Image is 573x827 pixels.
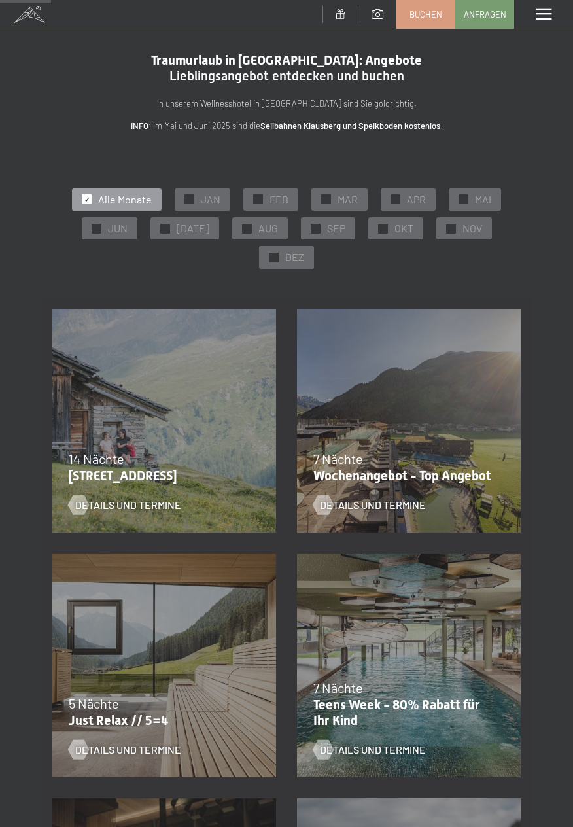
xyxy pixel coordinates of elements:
[69,451,124,466] span: 14 Nächte
[52,97,521,111] p: In unserem Wellnesshotel in [GEOGRAPHIC_DATA] sind Sie goldrichtig.
[69,468,253,484] p: [STREET_ADDRESS]
[98,192,152,207] span: Alle Monate
[394,221,413,236] span: OKT
[151,52,422,68] span: Traumurlaub in [GEOGRAPHIC_DATA]: Angebote
[324,195,329,204] span: ✓
[162,224,167,233] span: ✓
[94,224,99,233] span: ✓
[313,743,426,757] a: Details und Termine
[320,498,426,512] span: Details und Termine
[461,195,466,204] span: ✓
[327,221,345,236] span: SEP
[313,680,363,695] span: 7 Nächte
[256,195,261,204] span: ✓
[69,498,181,512] a: Details und Termine
[258,221,278,236] span: AUG
[393,195,398,204] span: ✓
[313,468,498,484] p: Wochenangebot - Top Angebot
[69,695,119,711] span: 5 Nächte
[269,192,288,207] span: FEB
[169,68,404,84] span: Lieblingsangebot entdecken und buchen
[380,224,385,233] span: ✓
[52,119,521,133] p: : Im Mai und Juni 2025 sind die .
[464,9,506,20] span: Anfragen
[409,9,442,20] span: Buchen
[244,224,249,233] span: ✓
[285,250,304,264] span: DEZ
[397,1,455,28] a: Buchen
[338,192,358,207] span: MAR
[260,120,440,131] strong: Seilbahnen Klausberg und Speikboden kostenlos
[177,221,209,236] span: [DATE]
[131,120,148,131] strong: INFO
[462,221,482,236] span: NOV
[69,743,181,757] a: Details und Termine
[448,224,453,233] span: ✓
[108,221,128,236] span: JUN
[75,498,181,512] span: Details und Termine
[313,697,498,728] p: Teens Week - 80% Rabatt für Ihr Kind
[407,192,426,207] span: APR
[69,713,253,728] p: Just Relax // 5=4
[271,253,277,262] span: ✓
[456,1,513,28] a: Anfragen
[313,451,363,466] span: 7 Nächte
[475,192,491,207] span: MAI
[313,224,318,233] span: ✓
[187,195,192,204] span: ✓
[201,192,220,207] span: JAN
[75,743,181,757] span: Details und Termine
[320,743,426,757] span: Details und Termine
[313,498,426,512] a: Details und Termine
[84,195,90,204] span: ✓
